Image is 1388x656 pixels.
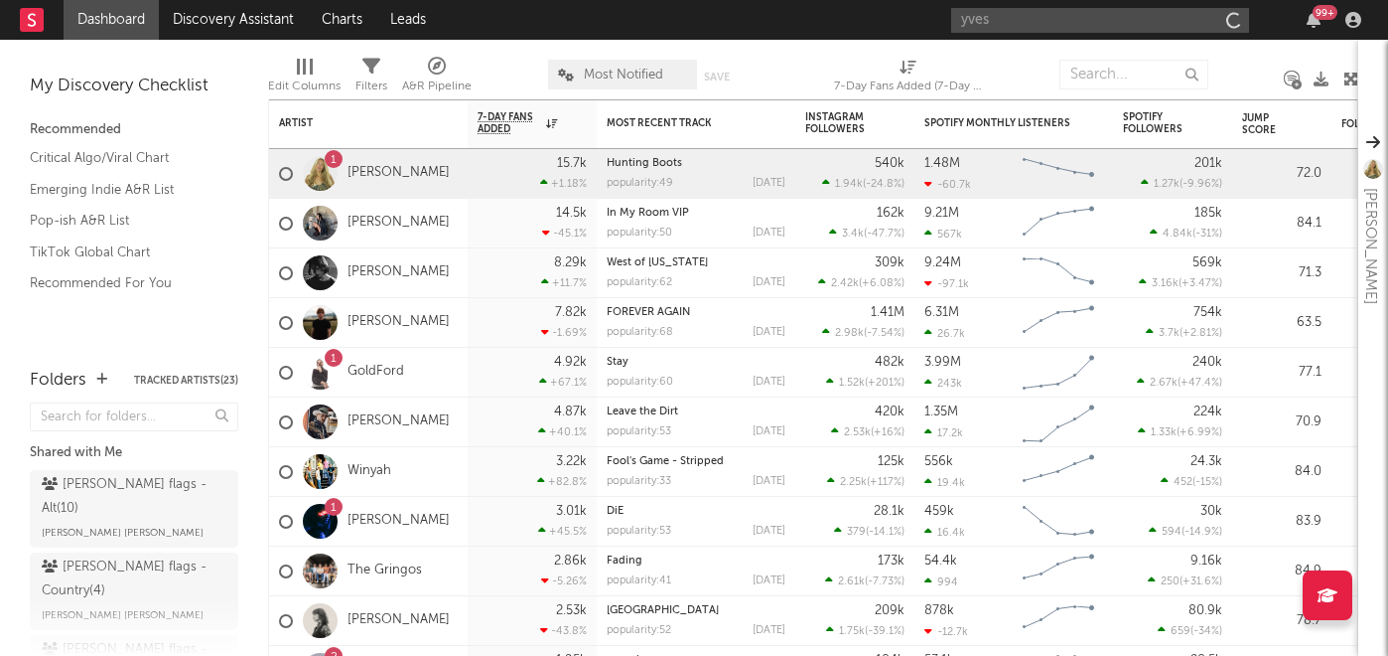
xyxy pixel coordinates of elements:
[556,604,587,617] div: 2.53k
[1193,306,1222,319] div: 754k
[30,242,218,263] a: TikTok Global Chart
[279,117,428,129] div: Artist
[1123,111,1192,135] div: Spotify Followers
[868,378,902,389] span: +201 %
[30,147,218,169] a: Critical Algo/Viral Chart
[1190,455,1222,468] div: 24.3k
[607,158,682,169] a: Hunting Boots
[1242,112,1292,136] div: Jump Score
[607,456,724,467] a: Fool's Game - Stripped
[838,576,865,587] span: 2.61k
[753,575,785,586] div: [DATE]
[542,227,587,240] div: -45.1 %
[607,506,624,517] a: DiE
[1182,179,1219,190] span: -9.96 %
[607,357,785,368] div: Stay
[1141,177,1222,190] div: ( )
[1174,477,1192,488] span: 452
[607,575,671,586] div: popularity: 41
[1014,248,1103,298] svg: Chart title
[870,477,902,488] span: +117 %
[355,50,387,107] div: Filters
[1193,406,1222,418] div: 224k
[30,179,218,201] a: Emerging Indie A&R List
[355,75,387,98] div: Filters
[1014,497,1103,547] svg: Chart title
[1162,527,1181,538] span: 594
[1242,560,1321,583] div: 84.9
[554,406,587,418] div: 4.87k
[826,376,904,389] div: ( )
[1182,328,1219,339] span: +2.81 %
[1242,510,1321,534] div: 83.9
[878,555,904,568] div: 173k
[753,327,785,338] div: [DATE]
[924,117,1073,129] div: Spotify Monthly Listeners
[868,576,902,587] span: -7.73 %
[1149,525,1222,538] div: ( )
[875,157,904,170] div: 540k
[924,178,971,191] div: -60.7k
[1184,527,1219,538] span: -14.9 %
[134,376,238,386] button: Tracked Artists(23)
[607,506,785,517] div: DiE
[607,625,671,636] div: popularity: 52
[1193,626,1219,637] span: -34 %
[805,111,875,135] div: Instagram Followers
[1150,378,1178,389] span: 2.67k
[924,327,965,340] div: 26.7k
[607,327,673,338] div: popularity: 68
[30,369,86,393] div: Folders
[1171,626,1190,637] span: 659
[607,377,673,388] div: popularity: 60
[1014,149,1103,199] svg: Chart title
[924,505,954,518] div: 459k
[402,50,472,107] div: A&R Pipeline
[1161,475,1222,488] div: ( )
[1242,261,1321,285] div: 71.3
[924,157,960,170] div: 1.48M
[704,72,730,82] button: Save
[30,272,218,294] a: Recommended For You
[874,427,902,438] span: +16 %
[1190,555,1222,568] div: 9.16k
[554,356,587,369] div: 4.92k
[347,364,404,381] a: GoldFord
[1194,157,1222,170] div: 201k
[1014,398,1103,447] svg: Chart title
[1188,604,1222,617] div: 80.9k
[607,556,785,567] div: Fading
[1146,326,1222,339] div: ( )
[924,256,961,269] div: 9.24M
[1200,505,1222,518] div: 30k
[607,407,785,417] div: Leave the Dirt
[607,556,642,567] a: Fading
[840,477,867,488] span: 2.25k
[1242,361,1321,385] div: 77.1
[557,157,587,170] div: 15.7k
[30,210,218,232] a: Pop-ish A&R List
[924,356,961,369] div: 3.99M
[554,256,587,269] div: 8.29k
[402,75,472,98] div: A&R Pipeline
[556,505,587,518] div: 3.01k
[540,624,587,637] div: -43.8 %
[607,307,785,318] div: FOREVER AGAIN
[268,50,341,107] div: Edit Columns
[30,553,238,630] a: [PERSON_NAME] flags - Country(4)[PERSON_NAME] [PERSON_NAME]
[607,257,785,268] div: West of Ohio
[831,278,859,289] span: 2.42k
[834,525,904,538] div: ( )
[555,306,587,319] div: 7.82k
[1192,256,1222,269] div: 569k
[1014,199,1103,248] svg: Chart title
[1313,5,1337,20] div: 99 +
[835,179,863,190] span: 1.94k
[42,556,221,603] div: [PERSON_NAME] flags - Country ( 4 )
[924,426,963,439] div: 17.2k
[875,604,904,617] div: 209k
[1014,596,1103,646] svg: Chart title
[347,264,450,281] a: [PERSON_NAME]
[1139,276,1222,289] div: ( )
[924,604,954,617] div: 878k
